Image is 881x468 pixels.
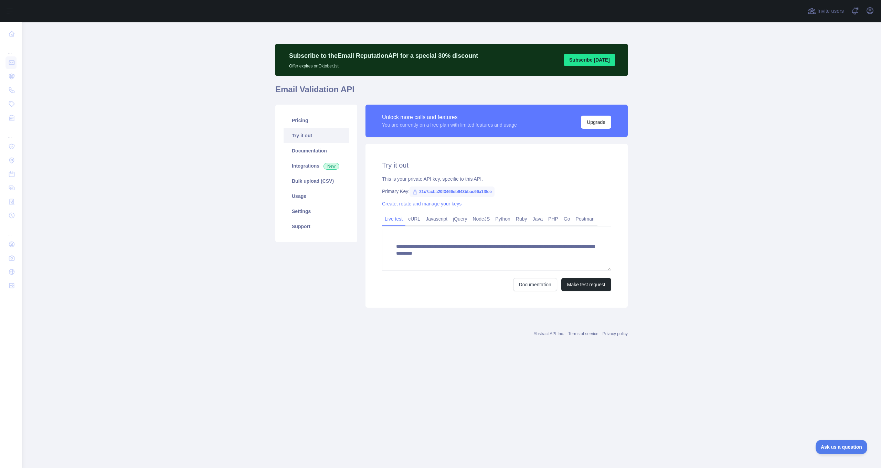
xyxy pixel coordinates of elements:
button: Make test request [561,278,611,291]
button: Invite users [806,6,845,17]
div: Primary Key: [382,188,611,195]
a: Try it out [284,128,349,143]
div: ... [6,41,17,55]
div: Unlock more calls and features [382,113,517,121]
p: Offer expires on Oktober 1st. [289,61,478,69]
a: Go [561,213,573,224]
a: Live test [382,213,405,224]
a: Bulk upload (CSV) [284,173,349,189]
a: Ruby [513,213,530,224]
h1: Email Validation API [275,84,628,100]
span: 21c7acba20f3466eb943bbac66a1f8ee [410,187,495,197]
a: Create, rotate and manage your keys [382,201,461,206]
div: This is your private API key, specific to this API. [382,175,611,182]
span: New [323,163,339,170]
button: Upgrade [581,116,611,129]
a: jQuery [450,213,470,224]
a: Java [530,213,546,224]
a: Usage [284,189,349,204]
a: Settings [284,204,349,219]
a: NodeJS [470,213,492,224]
div: ... [6,223,17,237]
a: Postman [573,213,597,224]
span: Invite users [817,7,844,15]
p: Subscribe to the Email Reputation API for a special 30 % discount [289,51,478,61]
a: Privacy policy [603,331,628,336]
a: Terms of service [568,331,598,336]
a: cURL [405,213,423,224]
a: Integrations New [284,158,349,173]
a: Documentation [513,278,557,291]
button: Subscribe [DATE] [564,54,615,66]
a: Pricing [284,113,349,128]
a: Support [284,219,349,234]
a: Javascript [423,213,450,224]
h2: Try it out [382,160,611,170]
div: ... [6,125,17,139]
a: Abstract API Inc. [534,331,564,336]
iframe: Toggle Customer Support [816,440,867,454]
a: Python [492,213,513,224]
a: PHP [545,213,561,224]
a: Documentation [284,143,349,158]
div: You are currently on a free plan with limited features and usage [382,121,517,128]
